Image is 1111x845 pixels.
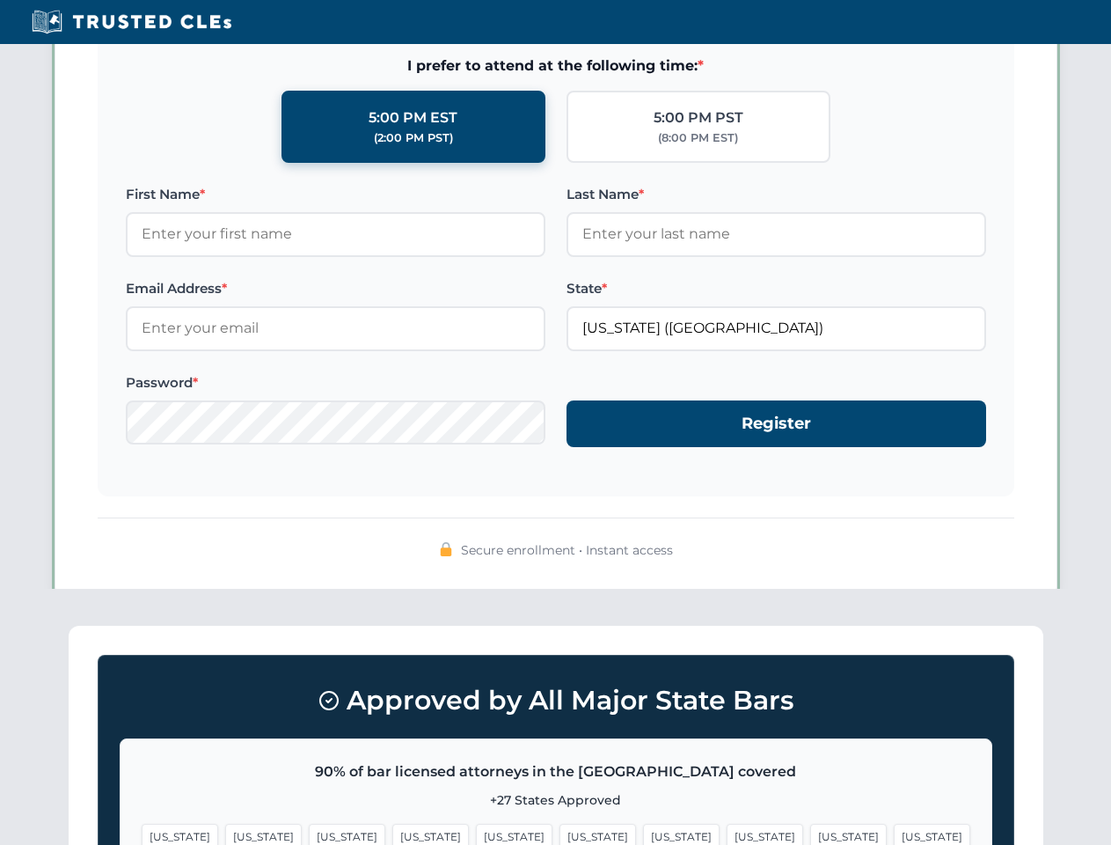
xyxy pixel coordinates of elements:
[654,107,743,129] div: 5:00 PM PST
[142,760,970,783] p: 90% of bar licensed attorneys in the [GEOGRAPHIC_DATA] covered
[126,212,545,256] input: Enter your first name
[374,129,453,147] div: (2:00 PM PST)
[120,677,992,724] h3: Approved by All Major State Bars
[26,9,237,35] img: Trusted CLEs
[566,400,986,447] button: Register
[658,129,738,147] div: (8:00 PM EST)
[439,542,453,556] img: 🔒
[126,306,545,350] input: Enter your email
[369,107,457,129] div: 5:00 PM EST
[142,790,970,810] p: +27 States Approved
[126,55,986,77] span: I prefer to attend at the following time:
[566,306,986,350] input: Florida (FL)
[461,540,673,560] span: Secure enrollment • Instant access
[126,278,545,299] label: Email Address
[566,278,986,299] label: State
[126,372,545,393] label: Password
[566,212,986,256] input: Enter your last name
[566,184,986,205] label: Last Name
[126,184,545,205] label: First Name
